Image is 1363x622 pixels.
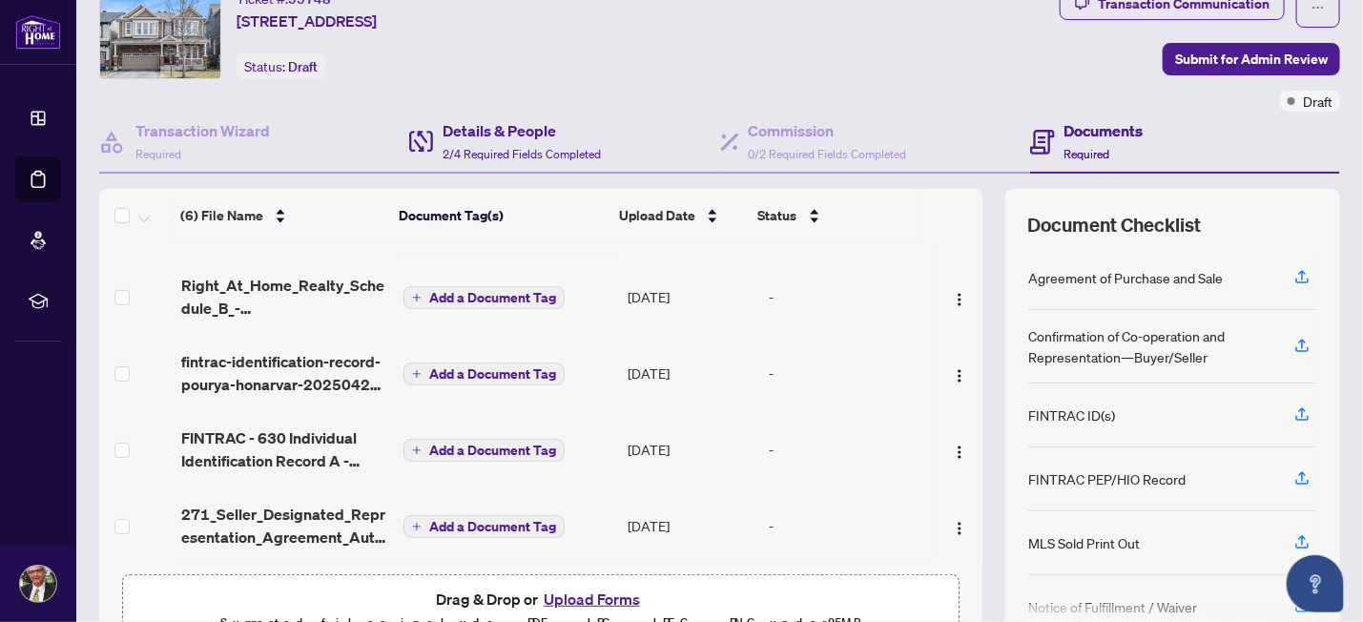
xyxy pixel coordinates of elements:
[619,205,695,226] span: Upload Date
[20,566,56,602] img: Profile Icon
[429,367,556,381] span: Add a Document Tag
[611,189,750,242] th: Upload Date
[429,444,556,457] span: Add a Document Tag
[952,368,967,384] img: Logo
[1064,147,1110,161] span: Required
[429,291,556,304] span: Add a Document Tag
[620,259,761,335] td: [DATE]
[1028,404,1115,425] div: FINTRAC ID(s)
[944,358,975,388] button: Logo
[749,147,907,161] span: 0/2 Required Fields Completed
[1163,43,1340,75] button: Submit for Admin Review
[620,411,761,487] td: [DATE]
[749,119,907,142] h4: Commission
[135,119,270,142] h4: Transaction Wizard
[952,445,967,460] img: Logo
[952,292,967,307] img: Logo
[1028,212,1202,238] span: Document Checklist
[403,439,565,462] button: Add a Document Tag
[403,515,565,538] button: Add a Document Tag
[1303,91,1332,112] span: Draft
[429,520,556,533] span: Add a Document Tag
[944,281,975,312] button: Logo
[1028,468,1186,489] div: FINTRAC PEP/HIO Record
[181,350,388,396] span: fintrac-identification-record-pourya-honarvar-20250420-201013.pdf
[181,274,388,320] span: Right_At_Home_Realty_Schedule_B_-_Agreement_of_Purchase_and_Sale__1__-_Copy_-_Copy.pdf
[15,14,61,50] img: logo
[403,286,565,309] button: Add a Document Tag
[1064,119,1144,142] h4: Documents
[180,205,263,226] span: (6) File Name
[181,503,388,549] span: 271_Seller_Designated_Representation_Agreement_Authority_to_Offer_for_Sale_-_OREA_2025-10-01_23_3...
[770,439,926,460] div: -
[412,293,422,302] span: plus
[403,438,565,463] button: Add a Document Tag
[620,487,761,564] td: [DATE]
[944,434,975,465] button: Logo
[412,522,422,531] span: plus
[443,147,601,161] span: 2/4 Required Fields Completed
[1028,325,1271,367] div: Confirmation of Co-operation and Representation—Buyer/Seller
[436,587,646,612] span: Drag & Drop or
[173,189,391,242] th: (6) File Name
[181,426,388,472] span: FINTRAC - 630 Individual Identification Record A - PropTx-OREA_[DATE] 01_04_44.pdf
[288,58,318,75] span: Draft
[770,363,926,384] div: -
[751,189,919,242] th: Status
[1311,1,1325,14] span: ellipsis
[1175,44,1328,74] span: Submit for Admin Review
[412,369,422,379] span: plus
[237,53,325,79] div: Status:
[1028,532,1140,553] div: MLS Sold Print Out
[538,587,646,612] button: Upload Forms
[135,147,181,161] span: Required
[952,521,967,536] img: Logo
[1028,267,1223,288] div: Agreement of Purchase and Sale
[1028,596,1197,617] div: Notice of Fulfillment / Waiver
[403,363,565,385] button: Add a Document Tag
[758,205,797,226] span: Status
[391,189,611,242] th: Document Tag(s)
[1287,555,1344,612] button: Open asap
[237,10,377,32] span: [STREET_ADDRESS]
[403,514,565,539] button: Add a Document Tag
[944,510,975,541] button: Logo
[620,335,761,411] td: [DATE]
[412,446,422,455] span: plus
[443,119,601,142] h4: Details & People
[403,285,565,310] button: Add a Document Tag
[770,286,926,307] div: -
[770,515,926,536] div: -
[403,362,565,386] button: Add a Document Tag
